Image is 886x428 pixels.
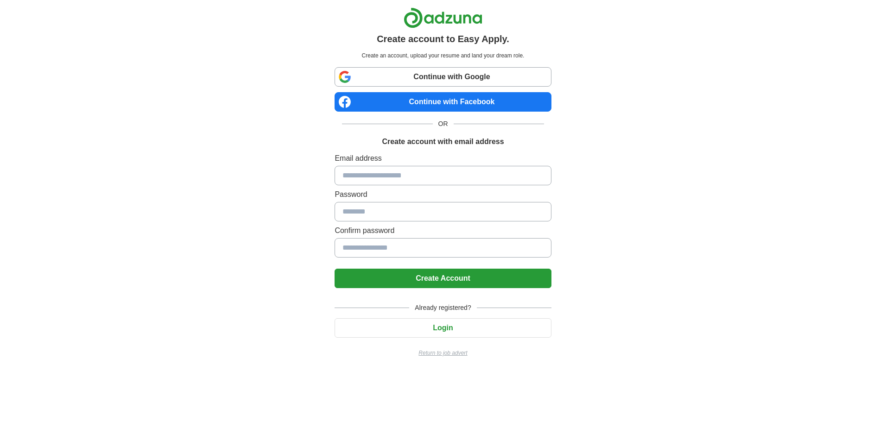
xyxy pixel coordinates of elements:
label: Email address [335,153,551,164]
button: Login [335,318,551,338]
span: OR [433,119,454,129]
h1: Create account with email address [382,136,504,147]
span: Already registered? [409,303,476,313]
a: Login [335,324,551,332]
p: Create an account, upload your resume and land your dream role. [336,51,549,60]
label: Password [335,189,551,200]
img: Adzuna logo [404,7,482,28]
a: Return to job advert [335,349,551,357]
label: Confirm password [335,225,551,236]
h1: Create account to Easy Apply. [377,32,509,46]
a: Continue with Google [335,67,551,87]
button: Create Account [335,269,551,288]
a: Continue with Facebook [335,92,551,112]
